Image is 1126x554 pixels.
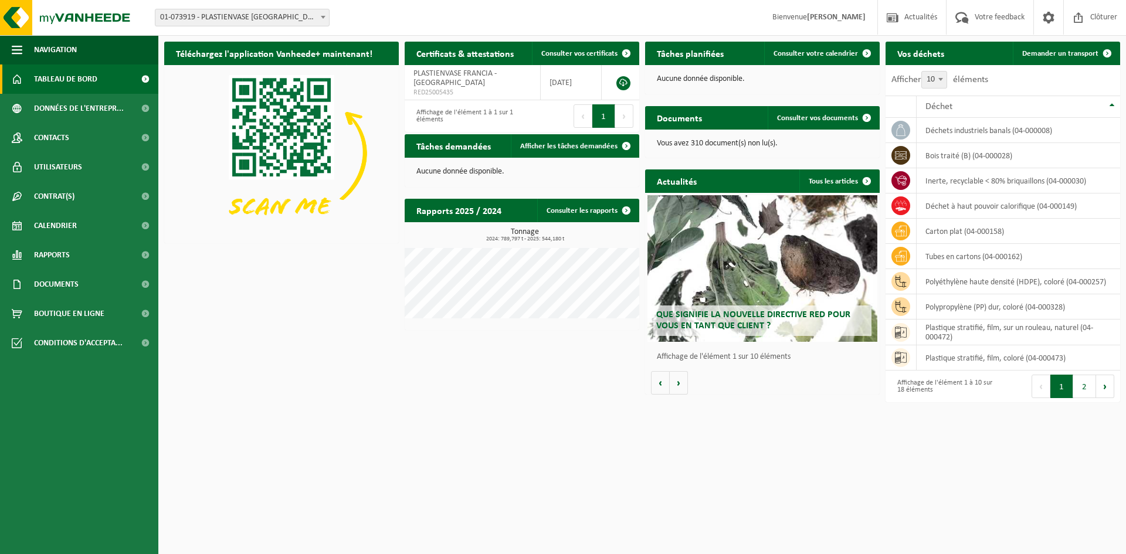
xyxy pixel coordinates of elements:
h2: Téléchargez l'application Vanheede+ maintenant! [164,42,384,64]
span: Tableau de bord [34,64,97,94]
button: Previous [574,104,592,128]
td: plastique stratifié, film, sur un rouleau, naturel (04-000472) [917,320,1120,345]
button: 1 [1050,375,1073,398]
span: RED25005435 [413,88,531,97]
td: plastique stratifié, film, coloré (04-000473) [917,345,1120,371]
h2: Tâches planifiées [645,42,735,64]
a: Consulter les rapports [537,199,638,222]
td: polyéthylène haute densité (HDPE), coloré (04-000257) [917,269,1120,294]
p: Aucune donnée disponible. [416,168,628,176]
td: [DATE] [541,65,602,100]
td: déchets industriels banals (04-000008) [917,118,1120,143]
h2: Actualités [645,169,708,192]
h2: Documents [645,106,714,129]
td: inerte, recyclable < 80% briquaillons (04-000030) [917,168,1120,193]
p: Aucune donnée disponible. [657,75,868,83]
span: Déchet [925,102,952,111]
span: Consulter vos certificats [541,50,618,57]
a: Que signifie la nouvelle directive RED pour vous en tant que client ? [647,195,877,342]
h2: Rapports 2025 / 2024 [405,199,513,222]
td: bois traité (B) (04-000028) [917,143,1120,168]
span: Conditions d'accepta... [34,328,123,358]
span: Consulter vos documents [777,114,858,122]
button: Previous [1032,375,1050,398]
strong: [PERSON_NAME] [807,13,866,22]
span: Contrat(s) [34,182,74,211]
a: Afficher les tâches demandées [511,134,638,158]
button: 1 [592,104,615,128]
span: Données de l'entrepr... [34,94,124,123]
span: 10 [922,72,947,88]
h3: Tonnage [411,228,639,242]
a: Consulter vos certificats [532,42,638,65]
h2: Vos déchets [886,42,956,64]
td: tubes en cartons (04-000162) [917,244,1120,269]
span: Demander un transport [1022,50,1098,57]
button: Vorige [651,371,670,395]
a: Consulter vos documents [768,106,879,130]
a: Demander un transport [1013,42,1119,65]
span: Utilisateurs [34,152,82,182]
label: Afficher éléments [891,75,988,84]
button: Next [1096,375,1114,398]
h2: Tâches demandées [405,134,503,157]
button: Volgende [670,371,688,395]
td: polypropylène (PP) dur, coloré (04-000328) [917,294,1120,320]
span: 01-073919 - PLASTIENVASE FRANCIA - ARRAS [155,9,329,26]
p: Vous avez 310 document(s) non lu(s). [657,140,868,148]
a: Consulter votre calendrier [764,42,879,65]
button: 2 [1073,375,1096,398]
span: PLASTIENVASE FRANCIA - [GEOGRAPHIC_DATA] [413,69,497,87]
span: 10 [921,71,947,89]
span: Consulter votre calendrier [774,50,858,57]
div: Affichage de l'élément 1 à 1 sur 1 éléments [411,103,516,129]
td: carton plat (04-000158) [917,219,1120,244]
h2: Certificats & attestations [405,42,525,64]
span: Boutique en ligne [34,299,104,328]
span: Afficher les tâches demandées [520,142,618,150]
span: Documents [34,270,79,299]
span: Que signifie la nouvelle directive RED pour vous en tant que client ? [656,310,850,331]
div: Affichage de l'élément 1 à 10 sur 18 éléments [891,373,997,399]
td: déchet à haut pouvoir calorifique (04-000149) [917,193,1120,219]
span: Contacts [34,123,69,152]
span: Calendrier [34,211,77,240]
p: Affichage de l'élément 1 sur 10 éléments [657,353,874,361]
span: Navigation [34,35,77,64]
button: Next [615,104,633,128]
a: Tous les articles [799,169,879,193]
span: Rapports [34,240,70,270]
img: Download de VHEPlus App [164,65,399,241]
span: 2024: 789,797 t - 2025: 544,180 t [411,236,639,242]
